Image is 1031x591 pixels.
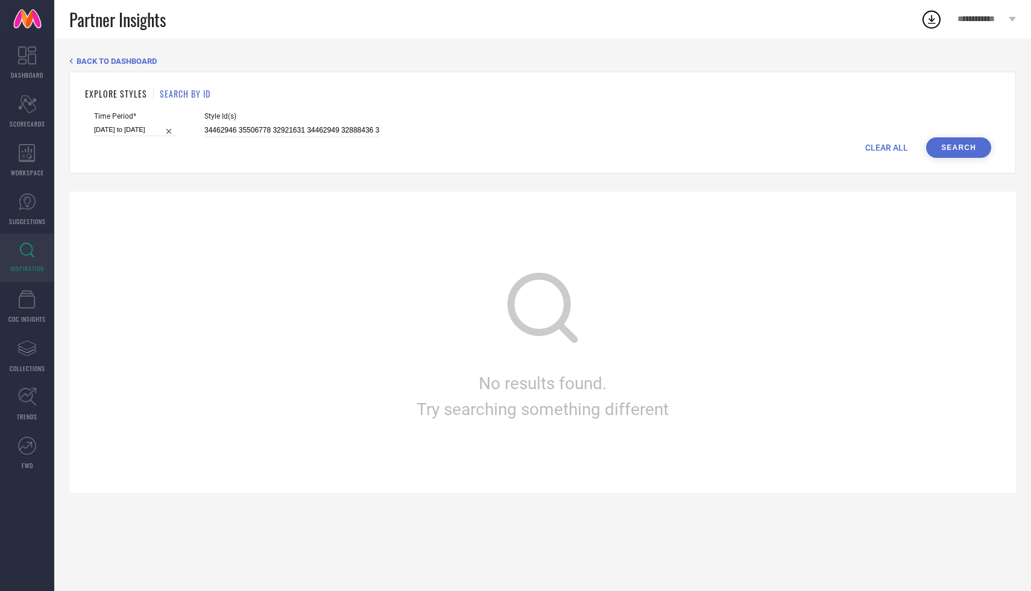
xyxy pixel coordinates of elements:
[85,87,147,100] h1: EXPLORE STYLES
[77,57,157,66] span: BACK TO DASHBOARD
[926,137,991,158] button: Search
[22,461,33,470] span: FWD
[11,168,44,177] span: WORKSPACE
[9,217,46,226] span: SUGGESTIONS
[204,124,379,137] input: Enter comma separated style ids e.g. 12345, 67890
[10,119,45,128] span: SCORECARDS
[69,7,166,32] span: Partner Insights
[204,112,379,120] span: Style Id(s)
[11,70,43,80] span: DASHBOARD
[160,87,210,100] h1: SEARCH BY ID
[865,143,908,152] span: CLEAR ALL
[10,364,45,373] span: COLLECTIONS
[69,57,1016,66] div: Back TO Dashboard
[17,412,37,421] span: TRENDS
[417,399,669,419] span: Try searching something different
[10,264,44,273] span: INSPIRATION
[921,8,942,30] div: Open download list
[94,112,177,120] span: Time Period*
[8,314,46,324] span: CDC INSIGHTS
[94,124,177,136] input: Select time period
[479,374,607,393] span: No results found.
